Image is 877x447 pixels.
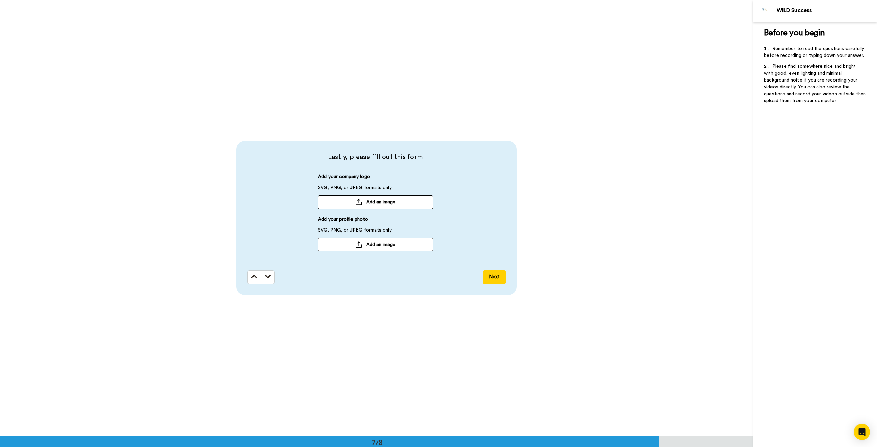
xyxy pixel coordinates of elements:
span: Add an image [366,241,395,248]
span: SVG, PNG, or JPEG formats only [318,184,392,195]
span: Before you begin [764,29,825,37]
span: Add your profile photo [318,216,368,227]
img: Profile Image [757,3,773,19]
button: Add an image [318,238,433,251]
button: Next [483,270,506,284]
span: Please find somewhere nice and bright with good, even lighting and minimal background noise if yo... [764,64,867,103]
span: Lastly, please fill out this form [247,152,504,162]
div: WILD Success [777,7,877,14]
div: Open Intercom Messenger [854,424,870,440]
button: Add an image [318,195,433,209]
div: 7/8 [361,437,394,447]
span: Remember to read the questions carefully before recording or typing down your answer. [764,46,865,58]
span: SVG, PNG, or JPEG formats only [318,227,392,238]
span: Add your company logo [318,173,370,184]
span: Add an image [366,199,395,206]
